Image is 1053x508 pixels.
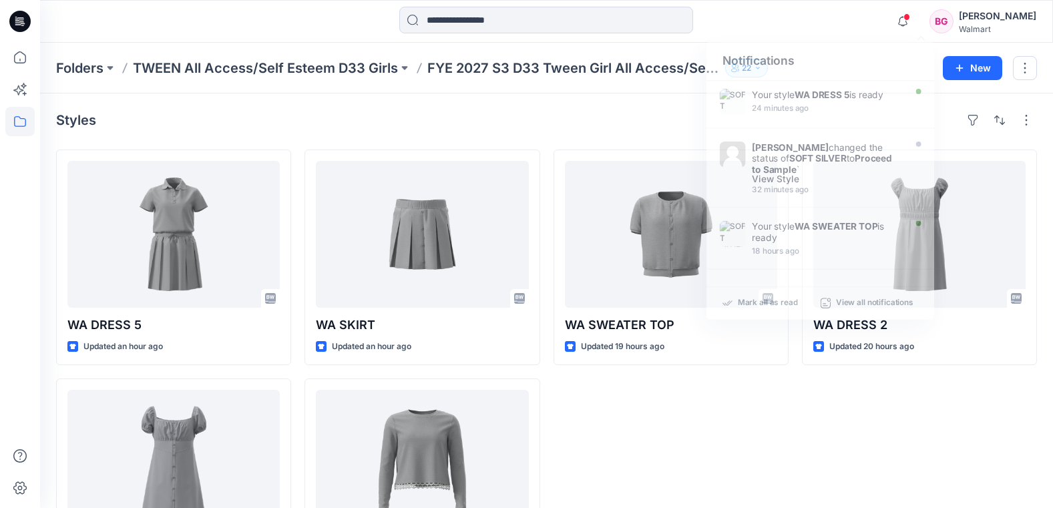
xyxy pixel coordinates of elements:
[795,89,850,100] strong: WA DRESS 5
[752,103,901,113] div: Wednesday, October 01, 2025 18:32
[829,340,914,354] p: Updated 20 hours ago
[752,185,901,194] div: Wednesday, October 01, 2025 18:24
[565,161,777,308] a: WA SWEATER TOP
[959,8,1036,24] div: [PERSON_NAME]
[752,152,891,174] strong: Proceed to Sample
[67,316,280,334] p: WA DRESS 5
[581,340,664,354] p: Updated 19 hours ago
[83,340,163,354] p: Updated an hour ago
[752,89,901,100] div: Your style is ready
[752,175,901,184] div: View Style
[56,59,103,77] a: Folders
[813,316,1026,334] p: WA DRESS 2
[427,59,720,77] p: FYE 2027 S3 D33 Tween Girl All Access/Self Esteem
[943,56,1002,80] button: New
[720,142,746,168] img: Alyssa Montalvo
[929,9,954,33] div: BG
[67,161,280,308] a: WA DRESS 5
[752,247,901,256] div: Wednesday, October 01, 2025 00:39
[789,152,847,164] strong: SOFT SILVER
[738,298,798,310] p: Mark all as read
[752,142,829,153] strong: [PERSON_NAME]
[752,221,901,243] div: Your style is ready
[752,142,901,175] div: changed the status of to `
[720,221,746,247] img: SOFT SILVER
[720,89,746,115] img: SOFT SILVER
[56,112,96,128] h4: Styles
[316,161,528,308] a: WA SKIRT
[959,24,1036,34] div: Walmart
[133,59,398,77] a: TWEEN All Access/Self Esteem D33 Girls
[565,316,777,334] p: WA SWEATER TOP
[332,340,411,354] p: Updated an hour ago
[795,221,878,232] strong: WA SWEATER TOP
[316,316,528,334] p: WA SKIRT
[706,41,934,81] div: Notifications
[836,298,913,310] p: View all notifications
